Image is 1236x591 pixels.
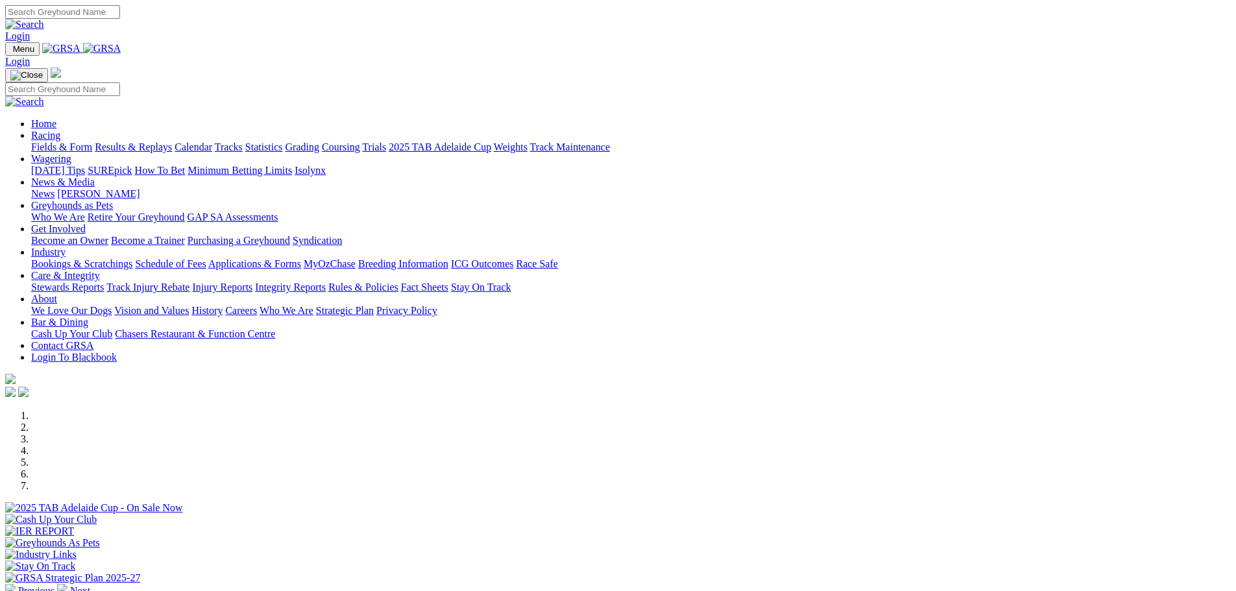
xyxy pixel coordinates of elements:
img: GRSA [83,43,121,54]
a: Track Injury Rebate [106,282,189,293]
a: Cash Up Your Club [31,328,112,339]
a: MyOzChase [304,258,356,269]
div: Care & Integrity [31,282,1231,293]
a: Get Involved [31,223,86,234]
a: Contact GRSA [31,340,93,351]
a: Fact Sheets [401,282,448,293]
a: [PERSON_NAME] [57,188,139,199]
div: Get Involved [31,235,1231,247]
a: Login To Blackbook [31,352,117,363]
img: twitter.svg [18,387,29,397]
a: How To Bet [135,165,186,176]
a: Integrity Reports [255,282,326,293]
a: About [31,293,57,304]
img: Stay On Track [5,561,75,572]
a: Login [5,56,30,67]
a: Stewards Reports [31,282,104,293]
img: IER REPORT [5,525,74,537]
img: Industry Links [5,549,77,561]
img: logo-grsa-white.png [5,374,16,384]
a: Breeding Information [358,258,448,269]
a: Purchasing a Greyhound [188,235,290,246]
a: Minimum Betting Limits [188,165,292,176]
a: Trials [362,141,386,152]
a: Strategic Plan [316,305,374,316]
a: Who We Are [260,305,313,316]
a: SUREpick [88,165,132,176]
a: We Love Our Dogs [31,305,112,316]
img: Search [5,19,44,30]
span: Menu [13,44,34,54]
a: Privacy Policy [376,305,437,316]
a: Injury Reports [192,282,252,293]
a: GAP SA Assessments [188,211,278,223]
a: Racing [31,130,60,141]
a: News & Media [31,176,95,187]
div: About [31,305,1231,317]
div: Racing [31,141,1231,153]
a: Results & Replays [95,141,172,152]
div: Greyhounds as Pets [31,211,1231,223]
a: Chasers Restaurant & Function Centre [115,328,275,339]
img: GRSA [42,43,80,54]
input: Search [5,82,120,96]
a: Greyhounds as Pets [31,200,113,211]
a: History [191,305,223,316]
a: Who We Are [31,211,85,223]
a: Grading [285,141,319,152]
a: Bookings & Scratchings [31,258,132,269]
a: News [31,188,55,199]
a: 2025 TAB Adelaide Cup [389,141,491,152]
img: Cash Up Your Club [5,514,97,525]
button: Toggle navigation [5,42,40,56]
a: Calendar [175,141,212,152]
a: Industry [31,247,66,258]
a: Bar & Dining [31,317,88,328]
a: Race Safe [516,258,557,269]
a: [DATE] Tips [31,165,85,176]
img: GRSA Strategic Plan 2025-27 [5,572,140,584]
a: Home [31,118,56,129]
button: Toggle navigation [5,68,48,82]
div: Wagering [31,165,1231,176]
img: Search [5,96,44,108]
a: Stay On Track [451,282,511,293]
a: Weights [494,141,527,152]
a: Become an Owner [31,235,108,246]
a: Login [5,30,30,42]
a: Become a Trainer [111,235,185,246]
a: Wagering [31,153,71,164]
img: logo-grsa-white.png [51,67,61,78]
div: Industry [31,258,1231,270]
img: Close [10,70,43,80]
a: Tracks [215,141,243,152]
a: Applications & Forms [208,258,301,269]
a: Careers [225,305,257,316]
a: Coursing [322,141,360,152]
a: Syndication [293,235,342,246]
img: 2025 TAB Adelaide Cup - On Sale Now [5,502,183,514]
a: ICG Outcomes [451,258,513,269]
a: Vision and Values [114,305,189,316]
div: Bar & Dining [31,328,1231,340]
a: Retire Your Greyhound [88,211,185,223]
a: Schedule of Fees [135,258,206,269]
a: Fields & Form [31,141,92,152]
a: Rules & Policies [328,282,398,293]
img: facebook.svg [5,387,16,397]
img: Greyhounds As Pets [5,537,100,549]
input: Search [5,5,120,19]
div: News & Media [31,188,1231,200]
a: Statistics [245,141,283,152]
a: Care & Integrity [31,270,100,281]
a: Isolynx [295,165,326,176]
a: Track Maintenance [530,141,610,152]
